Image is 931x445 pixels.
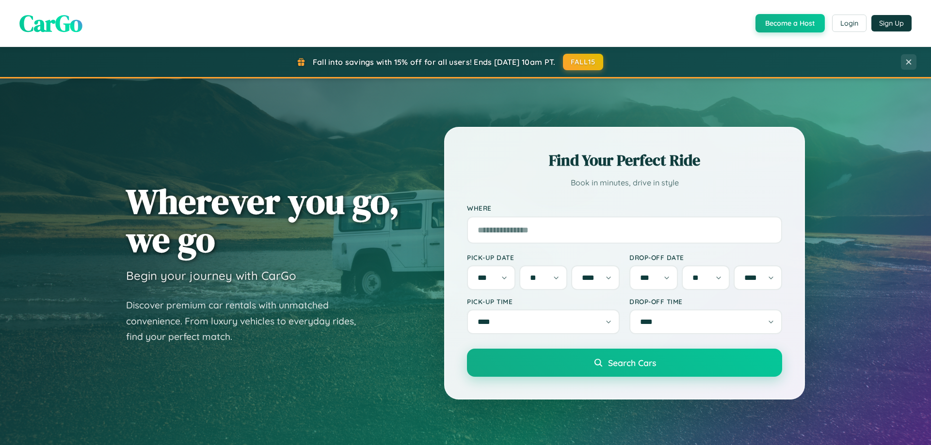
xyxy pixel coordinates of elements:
label: Drop-off Date [629,253,782,261]
button: Sign Up [871,15,912,31]
span: CarGo [19,7,82,39]
button: Become a Host [755,14,825,32]
label: Where [467,204,782,213]
label: Drop-off Time [629,297,782,306]
button: Search Cars [467,349,782,377]
button: Login [832,15,867,32]
h3: Begin your journey with CarGo [126,268,296,283]
label: Pick-up Time [467,297,620,306]
span: Search Cars [608,357,656,368]
label: Pick-up Date [467,253,620,261]
h2: Find Your Perfect Ride [467,150,782,171]
p: Discover premium car rentals with unmatched convenience. From luxury vehicles to everyday rides, ... [126,297,369,345]
button: FALL15 [563,54,604,70]
p: Book in minutes, drive in style [467,176,782,190]
h1: Wherever you go, we go [126,182,400,259]
span: Fall into savings with 15% off for all users! Ends [DATE] 10am PT. [313,57,556,67]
